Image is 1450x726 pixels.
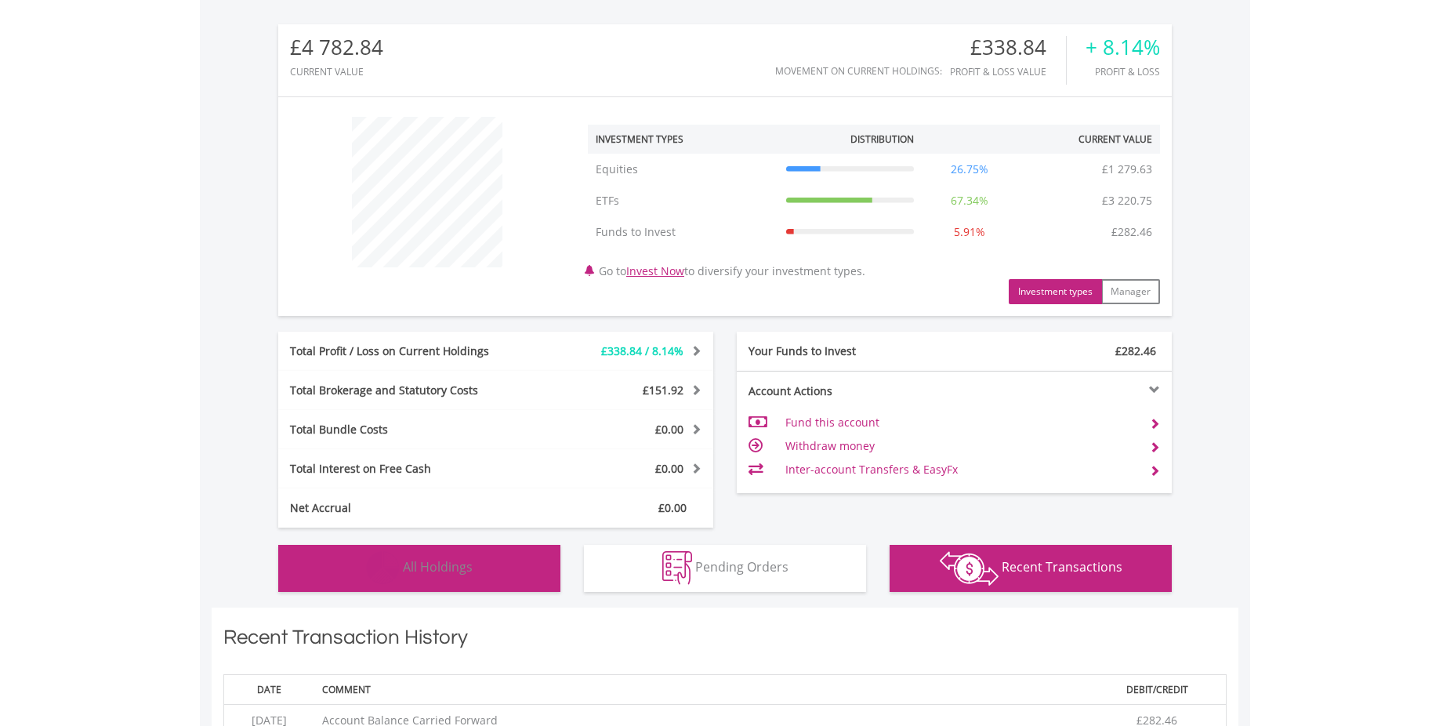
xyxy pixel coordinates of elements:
[1115,343,1156,358] span: £282.46
[775,66,942,76] div: Movement on Current Holdings:
[1101,279,1160,304] button: Manager
[626,263,684,278] a: Invest Now
[1089,674,1227,704] th: Debit/Credit
[588,154,778,185] td: Equities
[576,109,1172,304] div: Go to to diversify your investment types.
[278,461,532,477] div: Total Interest on Free Cash
[785,411,1137,434] td: Fund this account
[588,185,778,216] td: ETFs
[662,551,692,585] img: pending_instructions-wht.png
[1094,185,1160,216] td: £3 220.75
[922,185,1017,216] td: 67.34%
[290,36,383,59] div: £4 782.84
[890,545,1172,592] button: Recent Transactions
[643,383,683,397] span: £151.92
[737,383,955,399] div: Account Actions
[223,623,1227,659] h1: Recent Transaction History
[278,500,532,516] div: Net Accrual
[1086,36,1160,59] div: + 8.14%
[278,422,532,437] div: Total Bundle Costs
[1002,558,1122,575] span: Recent Transactions
[1009,279,1102,304] button: Investment types
[922,216,1017,248] td: 5.91%
[1104,216,1160,248] td: £282.46
[1017,125,1160,154] th: Current Value
[278,545,560,592] button: All Holdings
[655,422,683,437] span: £0.00
[950,36,1066,59] div: £338.84
[922,154,1017,185] td: 26.75%
[1086,67,1160,77] div: Profit & Loss
[403,558,473,575] span: All Holdings
[658,500,687,515] span: £0.00
[695,558,788,575] span: Pending Orders
[290,67,383,77] div: CURRENT VALUE
[950,67,1066,77] div: Profit & Loss Value
[785,458,1137,481] td: Inter-account Transfers & EasyFx
[737,343,955,359] div: Your Funds to Invest
[224,674,315,704] th: Date
[366,551,400,585] img: holdings-wht.png
[940,551,999,586] img: transactions-zar-wht.png
[601,343,683,358] span: £338.84 / 8.14%
[278,383,532,398] div: Total Brokerage and Statutory Costs
[850,132,914,146] div: Distribution
[584,545,866,592] button: Pending Orders
[314,674,1089,704] th: Comment
[278,343,532,359] div: Total Profit / Loss on Current Holdings
[588,216,778,248] td: Funds to Invest
[1094,154,1160,185] td: £1 279.63
[588,125,778,154] th: Investment Types
[655,461,683,476] span: £0.00
[785,434,1137,458] td: Withdraw money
